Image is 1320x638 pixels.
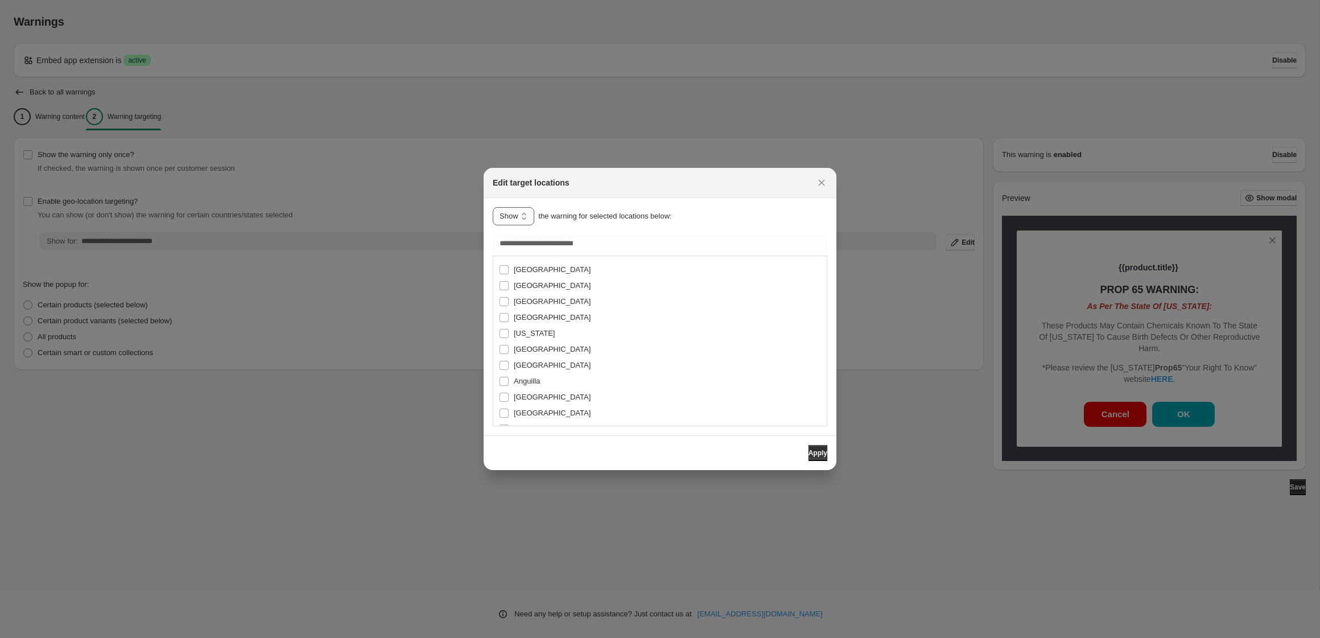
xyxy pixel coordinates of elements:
span: [GEOGRAPHIC_DATA] [514,281,591,290]
span: [GEOGRAPHIC_DATA] [514,297,591,306]
span: [GEOGRAPHIC_DATA] [514,425,591,433]
span: Apply [808,448,827,458]
button: Close [814,175,830,191]
p: the warning for selected locations below: [539,211,672,222]
span: [GEOGRAPHIC_DATA] [514,409,591,417]
span: [GEOGRAPHIC_DATA] [514,393,591,401]
span: Anguilla [514,377,540,385]
button: Apply [808,445,827,461]
span: [GEOGRAPHIC_DATA] [514,265,591,274]
span: [US_STATE] [514,329,555,337]
span: [GEOGRAPHIC_DATA] [514,313,591,322]
h2: Edit target locations [493,177,570,188]
span: [GEOGRAPHIC_DATA] [514,361,591,369]
span: [GEOGRAPHIC_DATA] [514,345,591,353]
